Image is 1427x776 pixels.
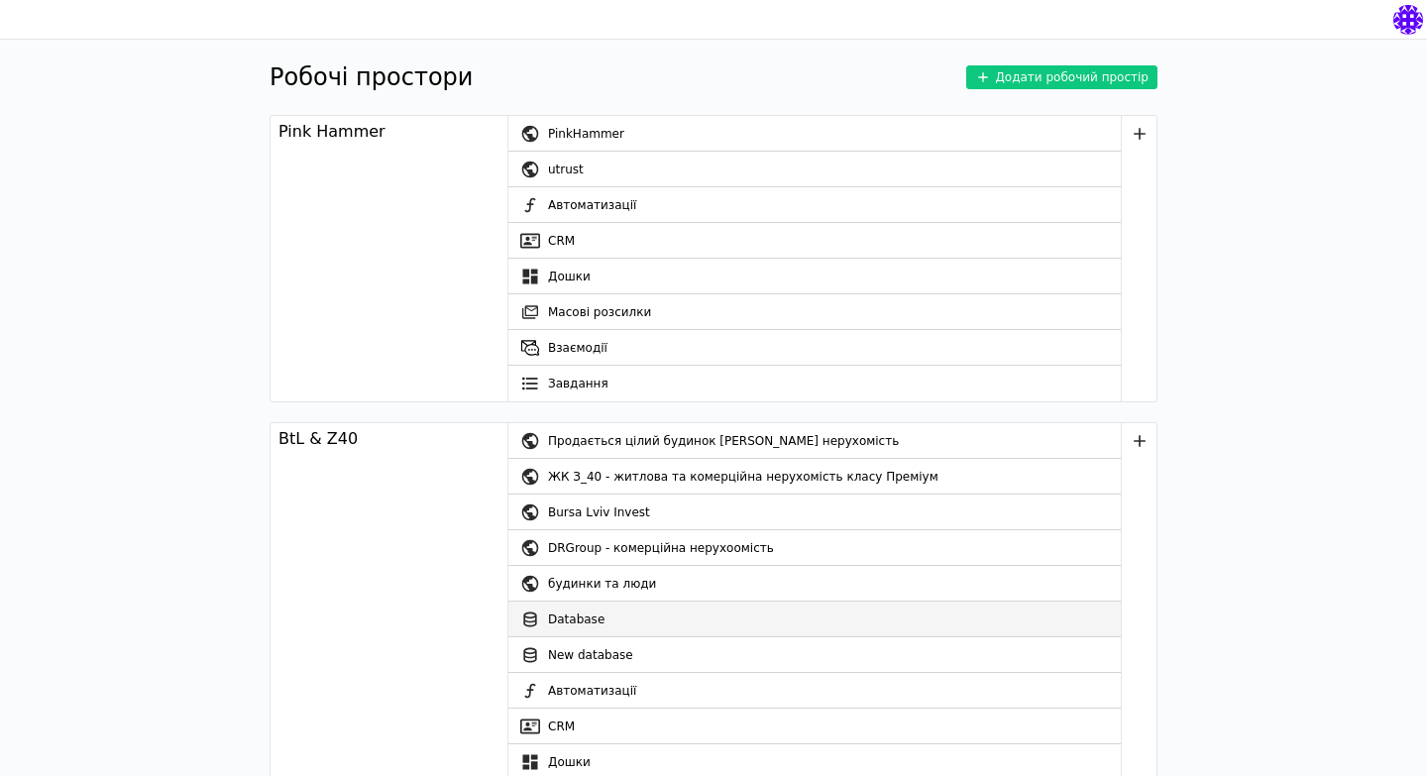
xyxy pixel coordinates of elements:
div: будинки та люди [548,566,1121,602]
a: Автоматизації [508,673,1121,709]
a: DRGroup - комерційна нерухоомість [508,530,1121,566]
div: ЖК З_40 - житлова та комерційна нерухомість класу Преміум [548,459,1121,495]
a: New database [508,637,1121,673]
a: ЖК З_40 - житлова та комерційна нерухомість класу Преміум [508,459,1121,495]
a: PinkHammer [508,116,1121,152]
a: Продається цілий будинок [PERSON_NAME] нерухомість [508,423,1121,459]
div: BtL & Z40 [278,427,358,451]
a: Автоматизації [508,187,1121,223]
h1: Робочі простори [270,59,473,95]
div: Bursa Lviv Invest [548,495,1121,530]
div: DRGroup - комерційна нерухоомість [548,530,1121,566]
a: Завдання [508,366,1121,401]
a: CRM [508,223,1121,259]
a: Дошки [508,259,1121,294]
div: Продається цілий будинок [PERSON_NAME] нерухомість [548,423,1121,459]
a: будинки та люди [508,566,1121,602]
img: 3407c29ab232c44c9c8bc96fbfe5ffcb [1393,5,1423,35]
div: PinkHammer [548,116,1121,152]
div: utrust [548,152,1121,187]
button: Додати робочий простір [966,65,1157,89]
a: Масові розсилки [508,294,1121,330]
div: Pink Hammer [278,120,385,144]
a: CRM [508,709,1121,744]
a: Взаємодії [508,330,1121,366]
a: Database [508,602,1121,637]
a: Bursa Lviv Invest [508,495,1121,530]
a: utrust [508,152,1121,187]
